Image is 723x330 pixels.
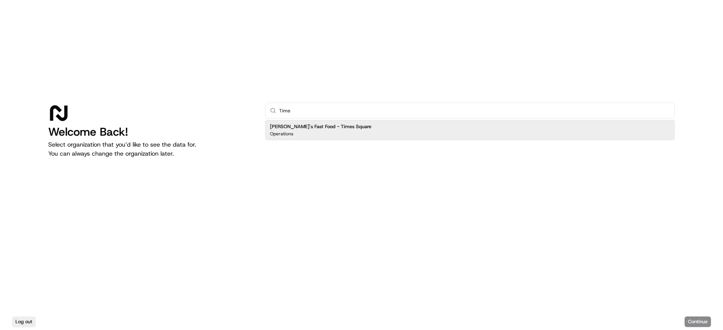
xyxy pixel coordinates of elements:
div: Suggestions [265,118,675,142]
input: Type to search... [279,103,670,118]
p: Operations [270,131,293,137]
button: Log out [12,316,36,327]
h2: [PERSON_NAME]'s Fast Food - Times Square [270,123,371,130]
h1: Welcome Back! [48,125,253,139]
p: Select organization that you’d like to see the data for. You can always change the organization l... [48,140,253,158]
